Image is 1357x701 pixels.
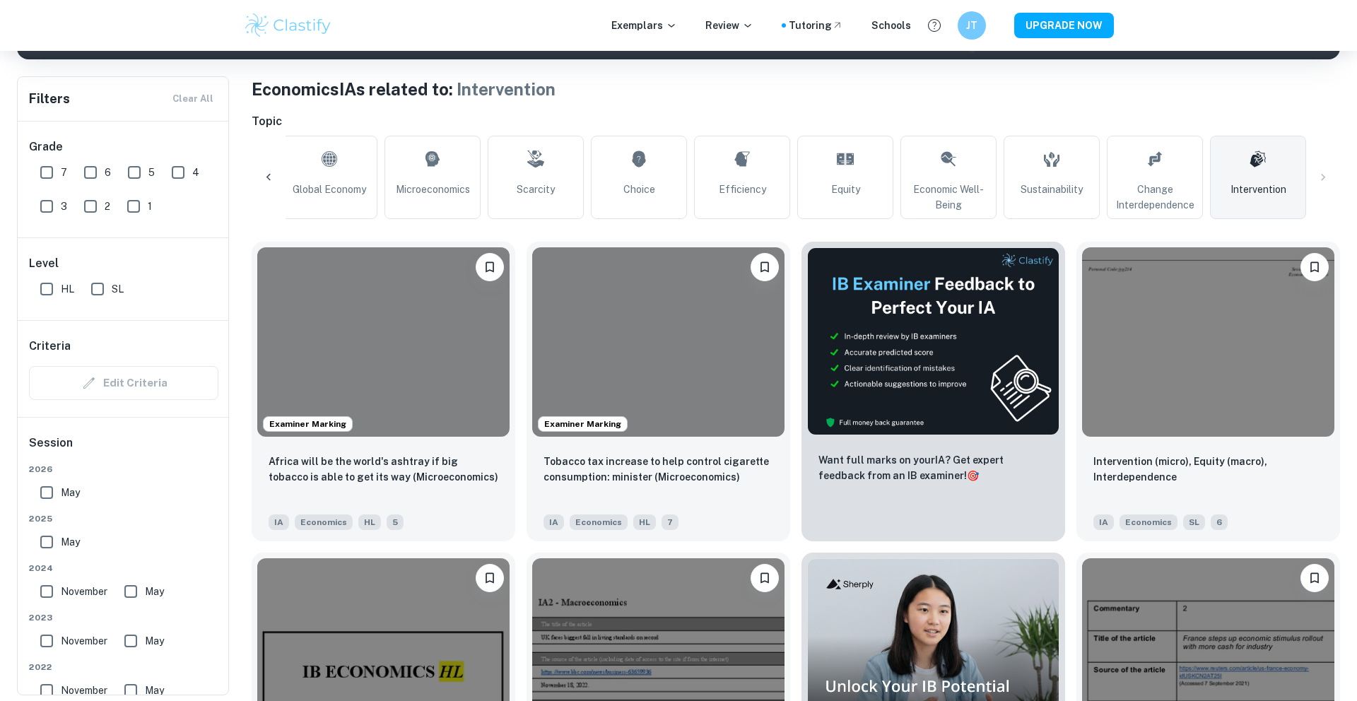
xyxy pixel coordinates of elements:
[476,564,504,592] button: Bookmark
[61,633,107,649] span: November
[1230,182,1286,197] span: Intervention
[148,199,152,214] span: 1
[29,463,218,476] span: 2026
[527,242,790,541] a: Examiner MarkingBookmarkTobacco tax increase to help control cigarette consumption: minister (Mic...
[61,281,74,297] span: HL
[61,485,80,500] span: May
[29,562,218,575] span: 2024
[61,534,80,550] span: May
[1300,253,1329,281] button: Bookmark
[751,253,779,281] button: Bookmark
[192,165,199,180] span: 4
[29,435,218,463] h6: Session
[1093,454,1323,485] p: Intervention (micro), Equity (macro), Interdependence
[61,165,67,180] span: 7
[544,454,773,485] p: Tobacco tax increase to help control cigarette consumption: minister (Microeconomics)
[807,247,1059,435] img: Thumbnail
[662,514,678,530] span: 7
[145,683,164,698] span: May
[539,418,627,430] span: Examiner Marking
[801,242,1065,541] a: ThumbnailWant full marks on yourIA? Get expert feedback from an IB examiner!
[358,514,381,530] span: HL
[387,514,404,530] span: 5
[751,564,779,592] button: Bookmark
[269,514,289,530] span: IA
[148,165,155,180] span: 5
[105,165,111,180] span: 6
[967,470,979,481] span: 🎯
[264,418,352,430] span: Examiner Marking
[1120,514,1177,530] span: Economics
[922,13,946,37] button: Help and Feedback
[1021,182,1083,197] span: Sustainability
[61,199,67,214] span: 3
[29,366,218,400] div: Criteria filters are unavailable when searching by topic
[871,18,911,33] a: Schools
[145,584,164,599] span: May
[252,242,515,541] a: Examiner MarkingBookmarkAfrica will be the world's ashtray if big tobacco is able to get its way ...
[105,199,110,214] span: 2
[719,182,766,197] span: Efficiency
[818,452,1048,483] p: Want full marks on your IA ? Get expert feedback from an IB examiner!
[1082,247,1334,437] img: Economics IA example thumbnail: Intervention (micro), Equity (macro), In
[29,255,218,272] h6: Level
[705,18,753,33] p: Review
[112,281,124,297] span: SL
[29,338,71,355] h6: Criteria
[252,76,1340,102] h1: Economics IAs related to:
[29,611,218,624] span: 2023
[29,512,218,525] span: 2025
[29,89,70,109] h6: Filters
[293,182,366,197] span: Global Economy
[29,661,218,673] span: 2022
[252,113,1340,130] h6: Topic
[476,253,504,281] button: Bookmark
[457,79,556,99] span: Intervention
[1183,514,1205,530] span: SL
[611,18,677,33] p: Exemplars
[633,514,656,530] span: HL
[907,182,990,213] span: Economic Well-Being
[1093,514,1114,530] span: IA
[1014,13,1114,38] button: UPGRADE NOW
[517,182,555,197] span: Scarcity
[570,514,628,530] span: Economics
[29,139,218,155] h6: Grade
[396,182,470,197] span: Microeconomics
[1076,242,1340,541] a: BookmarkIntervention (micro), Equity (macro), InterdependenceIAEconomicsSL6
[958,11,986,40] button: JT
[1211,514,1228,530] span: 6
[964,18,980,33] h6: JT
[145,633,164,649] span: May
[269,454,498,485] p: Africa will be the world's ashtray if big tobacco is able to get its way (Microeconomics)
[61,584,107,599] span: November
[1113,182,1197,213] span: Change Interdependence
[623,182,655,197] span: Choice
[789,18,843,33] a: Tutoring
[1300,564,1329,592] button: Bookmark
[544,514,564,530] span: IA
[243,11,333,40] img: Clastify logo
[61,683,107,698] span: November
[295,514,353,530] span: Economics
[831,182,860,197] span: Equity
